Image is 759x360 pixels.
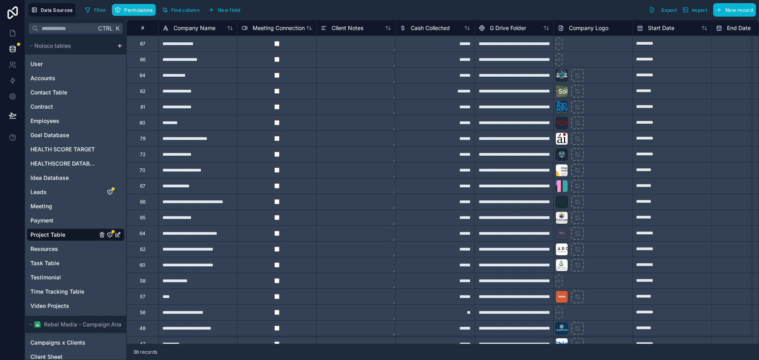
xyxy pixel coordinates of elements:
[218,7,240,13] span: New field
[140,88,145,94] div: 82
[97,23,113,33] span: Ctrl
[133,25,152,31] div: #
[692,7,707,13] span: Import
[159,4,202,16] button: Find column
[140,57,145,63] div: 86
[332,24,363,32] span: Client Notes
[115,26,120,31] span: K
[140,341,145,347] div: 47
[112,4,155,16] button: Permissions
[206,4,243,16] button: New field
[28,3,76,17] button: Data Sources
[140,215,145,221] div: 65
[124,7,153,13] span: Permissions
[140,278,145,284] div: 58
[490,24,526,32] span: G Drive Folder
[710,3,756,17] a: New record
[727,24,751,32] span: End Date
[646,3,680,17] button: Export
[174,24,215,32] span: Company Name
[140,262,145,268] div: 60
[94,7,106,13] span: Filter
[112,4,159,16] a: Permissions
[661,7,677,13] span: Export
[140,151,145,158] div: 72
[140,41,145,47] div: 87
[648,24,674,32] span: Start Date
[713,3,756,17] button: New record
[140,167,145,173] div: 70
[82,4,109,16] button: Filter
[171,7,200,13] span: Find column
[140,199,145,205] div: 66
[569,24,608,32] span: Company Logo
[140,72,145,79] div: 84
[140,294,145,300] div: 57
[140,230,145,237] div: 64
[140,309,145,316] div: 56
[725,7,753,13] span: New record
[411,24,450,32] span: Cash Collected
[140,183,145,189] div: 67
[140,136,145,142] div: 79
[253,24,305,32] span: Meeting Connection
[41,7,73,13] span: Data Sources
[140,325,145,332] div: 48
[140,120,145,126] div: 80
[133,349,157,355] span: 36 records
[140,246,145,253] div: 62
[680,3,710,17] button: Import
[140,104,145,110] div: 81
